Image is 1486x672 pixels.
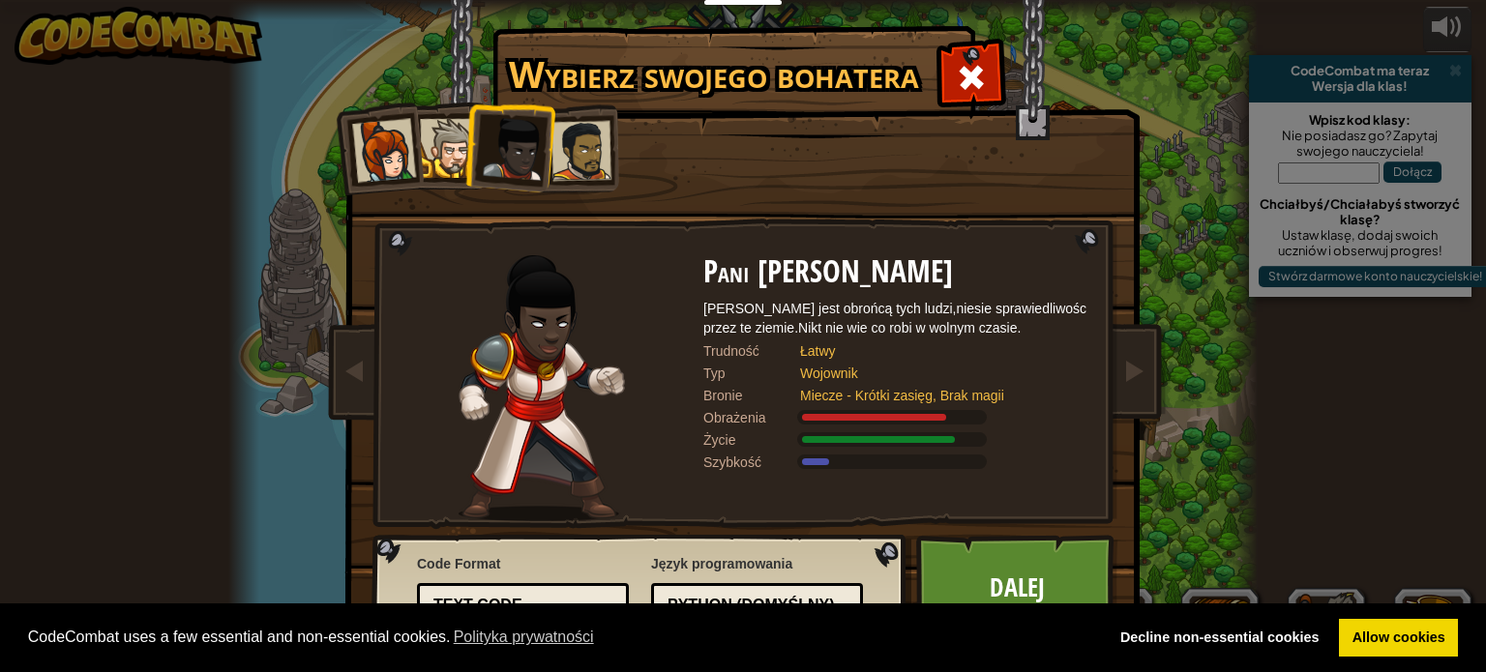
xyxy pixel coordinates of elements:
[703,299,1090,337] div: [PERSON_NAME] jest obrońcą tych ludzi,niesie sprawiedliwośc przez te ziemie.Nikt nie wie co robi ...
[703,430,800,450] div: Życie
[651,554,863,573] span: Język programowania
[330,101,425,195] li: Kapitan Anya Weston
[496,54,932,95] h1: Wybierz swojego bohatera
[668,595,835,617] div: Python (Domyślny)
[703,386,800,405] div: Bronie
[530,103,619,193] li: Alejandro Pojedynkowicz.
[703,408,1090,427] div: Zadaje 120% z możliwych Wojownik obrażeń od broni.
[703,364,800,383] div: Typ
[800,364,1071,383] div: Wojownik
[433,595,601,617] div: Text code
[703,430,1090,450] div: Zdobywa 140% z możliwych Wojownik wytrzymałości pancerza.
[28,623,1092,652] span: CodeCombat uses a few essential and non-essential cookies.
[703,341,800,361] div: Trudność
[916,535,1118,641] a: Dalej
[800,386,1071,405] div: Miecze - Krótki zasięg, Brak magii
[461,98,556,192] li: Pani Ida Justheart
[1107,619,1332,657] a: deny cookies
[703,408,800,427] div: Obrażenia
[400,102,487,190] li: Sir Tharin Burzowapięść
[703,453,800,472] div: Szybkość
[703,255,1090,289] h2: Pani [PERSON_NAME]
[459,255,625,521] img: champion-pose.png
[451,623,597,652] a: learn more about cookies
[1339,619,1458,657] a: allow cookies
[703,453,1090,472] div: Idzie do 6 metrów na sekundę.
[800,341,1071,361] div: Łatwy
[417,554,629,573] span: Code Format
[371,535,911,645] img: language-selector-background.png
